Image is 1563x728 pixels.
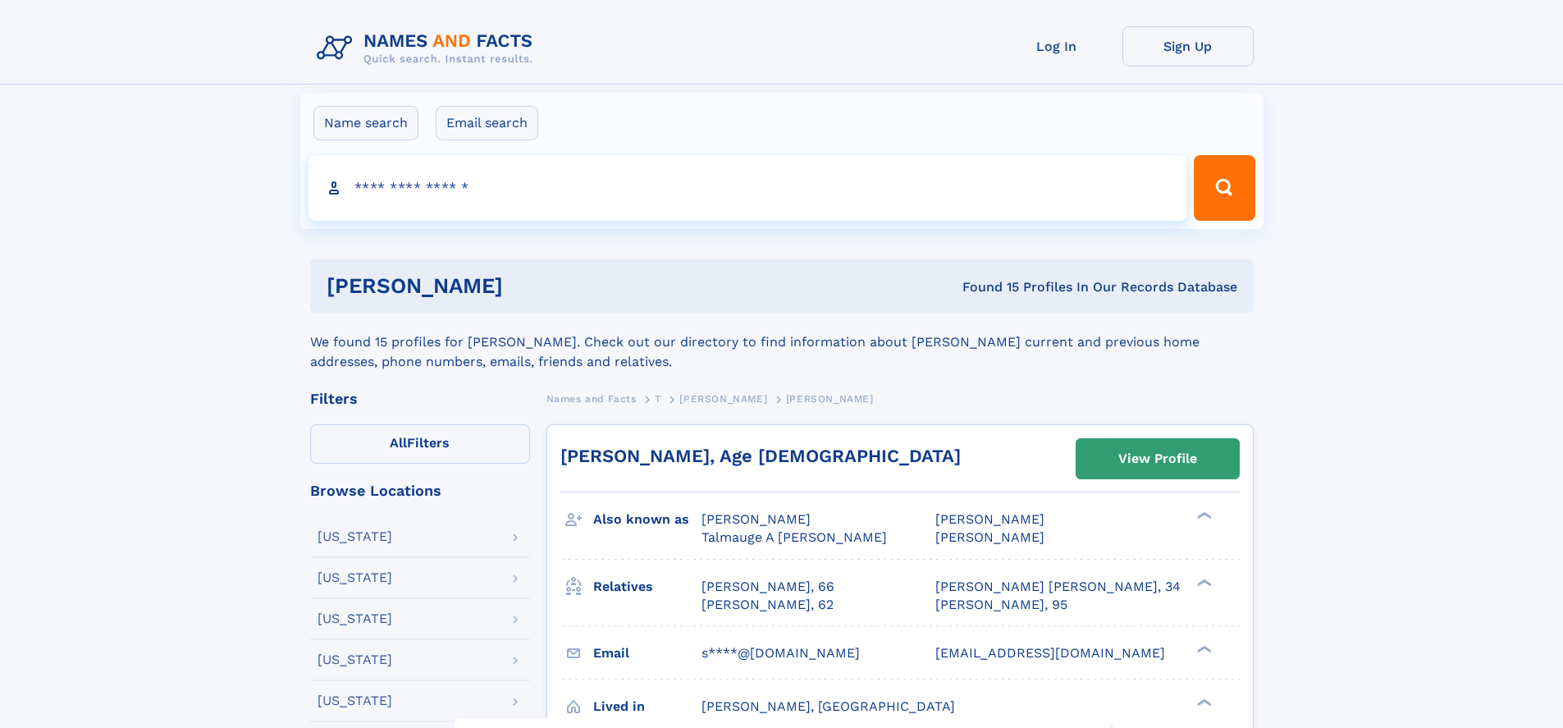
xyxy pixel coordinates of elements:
h3: Email [593,639,702,667]
span: [PERSON_NAME] [702,511,811,527]
span: [EMAIL_ADDRESS][DOMAIN_NAME] [935,645,1165,661]
h3: Also known as [593,506,702,533]
a: [PERSON_NAME] [PERSON_NAME], 34 [935,578,1181,596]
div: [US_STATE] [318,653,392,666]
span: [PERSON_NAME] [935,511,1044,527]
span: [PERSON_NAME], [GEOGRAPHIC_DATA] [702,698,955,714]
div: [US_STATE] [318,612,392,625]
a: [PERSON_NAME], Age [DEMOGRAPHIC_DATA] [560,446,961,466]
div: View Profile [1118,440,1197,478]
span: [PERSON_NAME] [935,529,1044,545]
h3: Relatives [593,573,702,601]
div: [US_STATE] [318,571,392,584]
input: search input [308,155,1187,221]
div: We found 15 profiles for [PERSON_NAME]. Check out our directory to find information about [PERSON... [310,313,1254,372]
div: Browse Locations [310,483,530,498]
div: ❯ [1193,511,1213,521]
div: [US_STATE] [318,530,392,543]
span: [PERSON_NAME] [786,393,874,405]
span: [PERSON_NAME] [679,393,767,405]
a: [PERSON_NAME], 66 [702,578,834,596]
span: Talmauge A [PERSON_NAME] [702,529,887,545]
div: [US_STATE] [318,694,392,707]
a: Sign Up [1122,26,1254,66]
h3: Lived in [593,693,702,721]
a: [PERSON_NAME], 62 [702,596,834,614]
a: Names and Facts [546,388,637,409]
div: Filters [310,391,530,406]
a: T [655,388,661,409]
a: View Profile [1076,439,1239,478]
label: Filters [310,424,530,464]
span: T [655,393,661,405]
div: Found 15 Profiles In Our Records Database [733,278,1237,296]
button: Search Button [1194,155,1255,221]
div: ❯ [1193,697,1213,707]
a: [PERSON_NAME], 95 [935,596,1067,614]
h1: [PERSON_NAME] [327,276,733,296]
a: [PERSON_NAME] [679,388,767,409]
div: ❯ [1193,643,1213,654]
label: Name search [313,106,418,140]
img: Logo Names and Facts [310,26,546,71]
a: Log In [991,26,1122,66]
span: All [390,435,407,451]
div: ❯ [1193,577,1213,588]
label: Email search [436,106,538,140]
